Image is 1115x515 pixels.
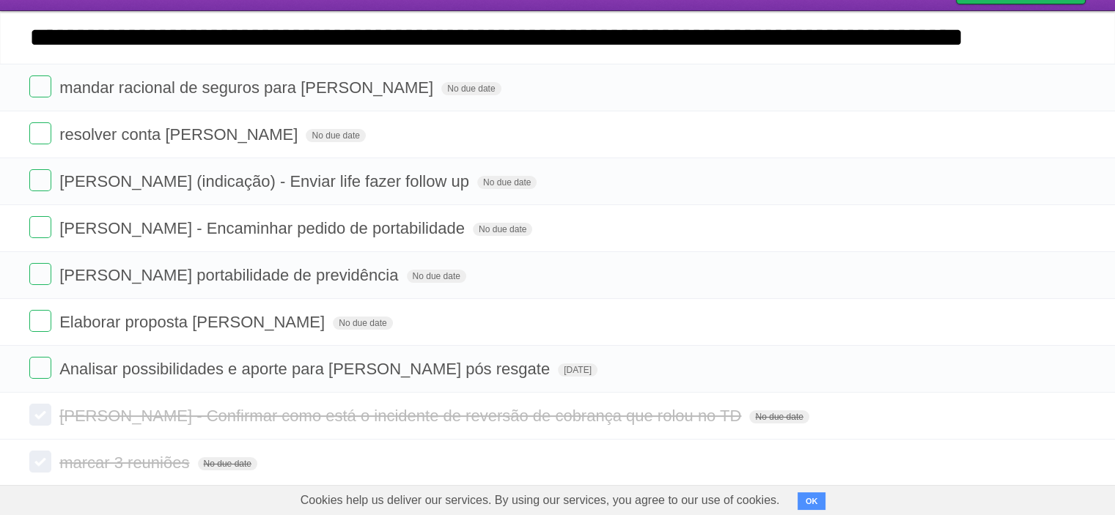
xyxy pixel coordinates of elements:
[59,453,193,472] span: marcar 3 reuniões
[407,270,466,283] span: No due date
[59,266,402,284] span: [PERSON_NAME] portabilidade de previdência
[29,75,51,97] label: Done
[59,313,328,331] span: Elaborar proposta [PERSON_NAME]
[59,125,301,144] span: resolver conta [PERSON_NAME]
[29,357,51,379] label: Done
[558,363,597,377] span: [DATE]
[59,78,437,97] span: mandar racional de seguros para [PERSON_NAME]
[29,451,51,473] label: Done
[306,129,365,142] span: No due date
[477,176,537,189] span: No due date
[29,216,51,238] label: Done
[59,172,473,190] span: [PERSON_NAME] (indicação) - Enviar life fazer follow up
[29,169,51,191] label: Done
[29,310,51,332] label: Done
[749,410,809,423] span: No due date
[798,492,826,510] button: OK
[29,122,51,144] label: Done
[286,486,795,515] span: Cookies help us deliver our services. By using our services, you agree to our use of cookies.
[333,316,392,330] span: No due date
[59,219,468,237] span: [PERSON_NAME] - Encaminhar pedido de portabilidade
[29,263,51,285] label: Done
[198,457,257,470] span: No due date
[59,360,553,378] span: Analisar possibilidades e aporte para [PERSON_NAME] pós resgate
[473,223,532,236] span: No due date
[29,404,51,426] label: Done
[441,82,501,95] span: No due date
[59,407,745,425] span: [PERSON_NAME] - Confirmar como está o incidente de reversão de cobrança que rolou no TD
